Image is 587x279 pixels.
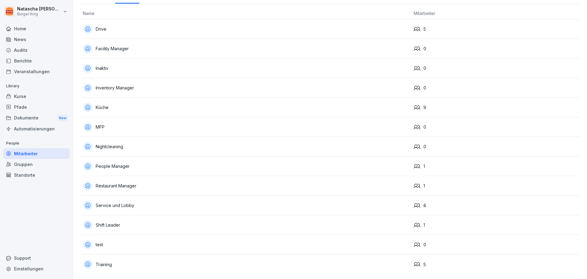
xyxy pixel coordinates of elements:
th: Name [80,8,411,19]
div: Restaurant Manager [83,181,409,191]
div: Inaktiv [83,63,409,73]
p: Library [3,81,70,91]
div: Facility Manager [83,44,409,54]
div: 0 [414,45,577,52]
div: 8 [414,202,577,209]
a: News [3,34,70,45]
div: 9 [414,104,577,111]
a: Home [3,23,70,34]
div: Küche [83,103,409,112]
div: 5 [414,261,577,268]
th: Mitarbeiter [411,8,580,19]
p: People [3,138,70,148]
a: Berichte [3,55,70,66]
a: DokumenteNew [3,112,70,124]
div: Training [83,259,409,269]
div: Dokumente [3,112,70,124]
div: 1 [414,183,577,189]
p: Natascha [PERSON_NAME] [17,6,62,12]
div: 1 [414,163,577,170]
div: Shift Leader [83,220,409,230]
div: 0 [414,124,577,130]
div: 0 [414,65,577,72]
div: test [83,240,409,250]
div: Nightcleaning [83,142,409,152]
div: 0 [414,85,577,91]
div: Support [3,253,70,263]
div: 0 [414,241,577,248]
div: 1 [414,222,577,228]
div: 5 [414,26,577,32]
div: Inventory Manager [83,83,409,93]
a: Audits [3,45,70,55]
div: New [57,115,68,122]
div: People Manager [83,161,409,171]
div: MFP [83,122,409,132]
p: Burger King [17,12,62,16]
a: Mitarbeiter [3,148,70,159]
div: Service und Lobby [83,201,409,210]
div: Drive [83,24,409,34]
a: Gruppen [3,159,70,170]
a: Veranstaltungen [3,66,70,77]
a: Kurse [3,91,70,102]
a: Automatisierungen [3,123,70,134]
a: Standorte [3,170,70,180]
a: Pfade [3,102,70,112]
a: Einstellungen [3,263,70,274]
div: 0 [414,143,577,150]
